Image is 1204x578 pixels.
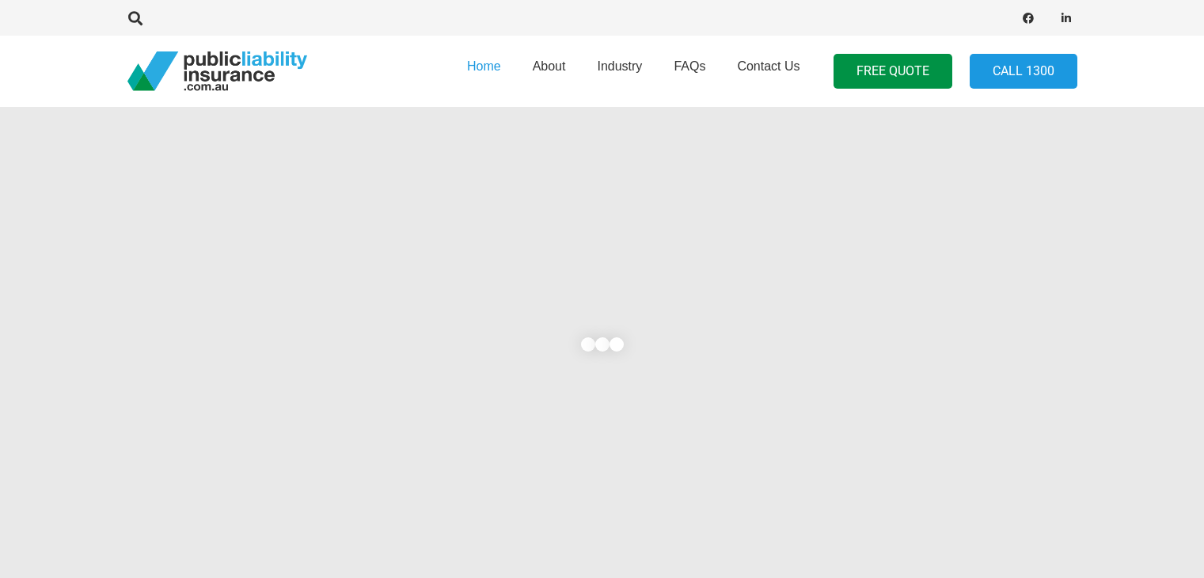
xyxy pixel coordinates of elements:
[721,31,815,112] a: Contact Us
[451,31,517,112] a: Home
[834,54,952,89] a: FREE QUOTE
[1055,7,1077,29] a: LinkedIn
[658,31,721,112] a: FAQs
[737,59,800,73] span: Contact Us
[581,31,658,112] a: Industry
[467,59,501,73] span: Home
[127,51,307,91] a: pli_logotransparent
[674,59,705,73] span: FAQs
[517,31,582,112] a: About
[597,59,642,73] span: Industry
[533,59,566,73] span: About
[120,11,152,25] a: Search
[970,54,1077,89] a: Call 1300
[1017,7,1039,29] a: Facebook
